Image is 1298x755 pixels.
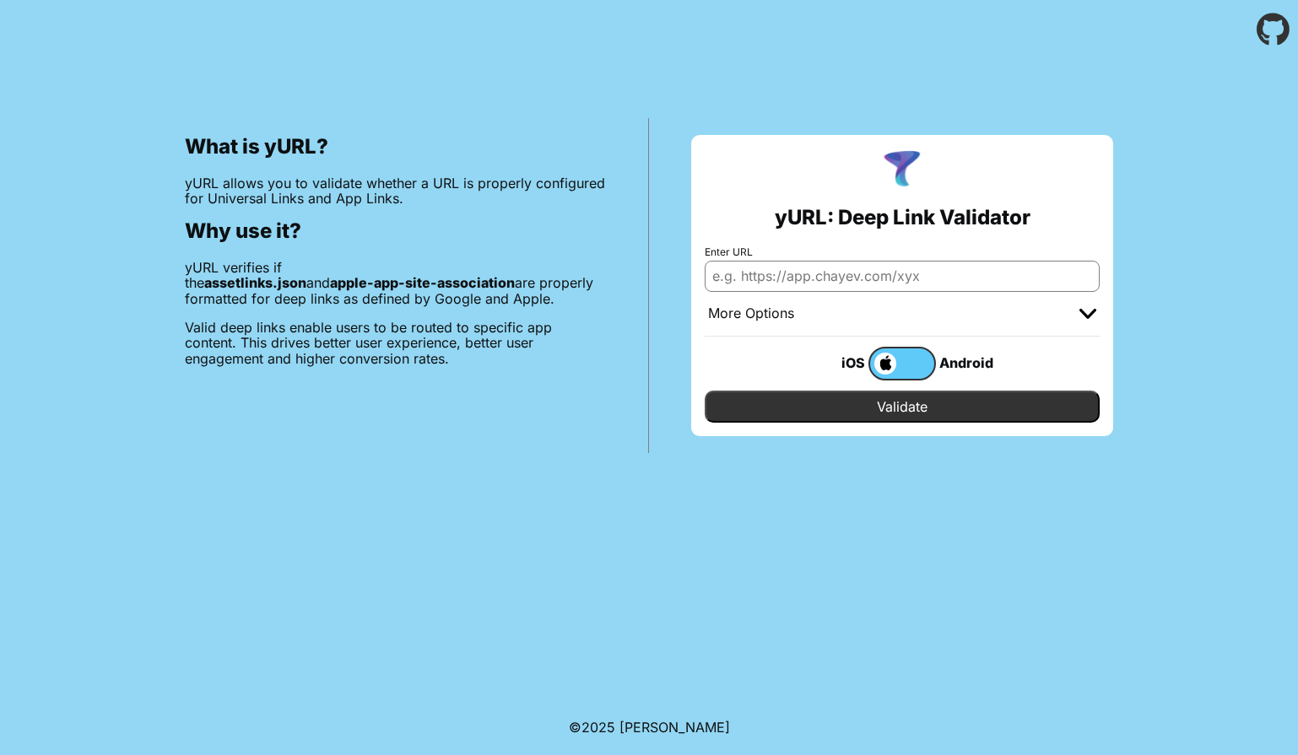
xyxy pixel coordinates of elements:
[185,260,606,306] p: yURL verifies if the and are properly formatted for deep links as defined by Google and Apple.
[581,719,615,736] span: 2025
[569,699,730,755] footer: ©
[185,320,606,366] p: Valid deep links enable users to be routed to specific app content. This drives better user exper...
[185,175,606,207] p: yURL allows you to validate whether a URL is properly configured for Universal Links and App Links.
[185,219,606,243] h2: Why use it?
[204,274,306,291] b: assetlinks.json
[705,391,1100,423] input: Validate
[619,719,730,736] a: Michael Ibragimchayev's Personal Site
[705,261,1100,291] input: e.g. https://app.chayev.com/xyx
[185,135,606,159] h2: What is yURL?
[880,148,924,192] img: yURL Logo
[936,352,1003,374] div: Android
[708,305,794,322] div: More Options
[705,246,1100,258] label: Enter URL
[775,206,1030,229] h2: yURL: Deep Link Validator
[330,274,515,291] b: apple-app-site-association
[801,352,868,374] div: iOS
[1079,309,1096,319] img: chevron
